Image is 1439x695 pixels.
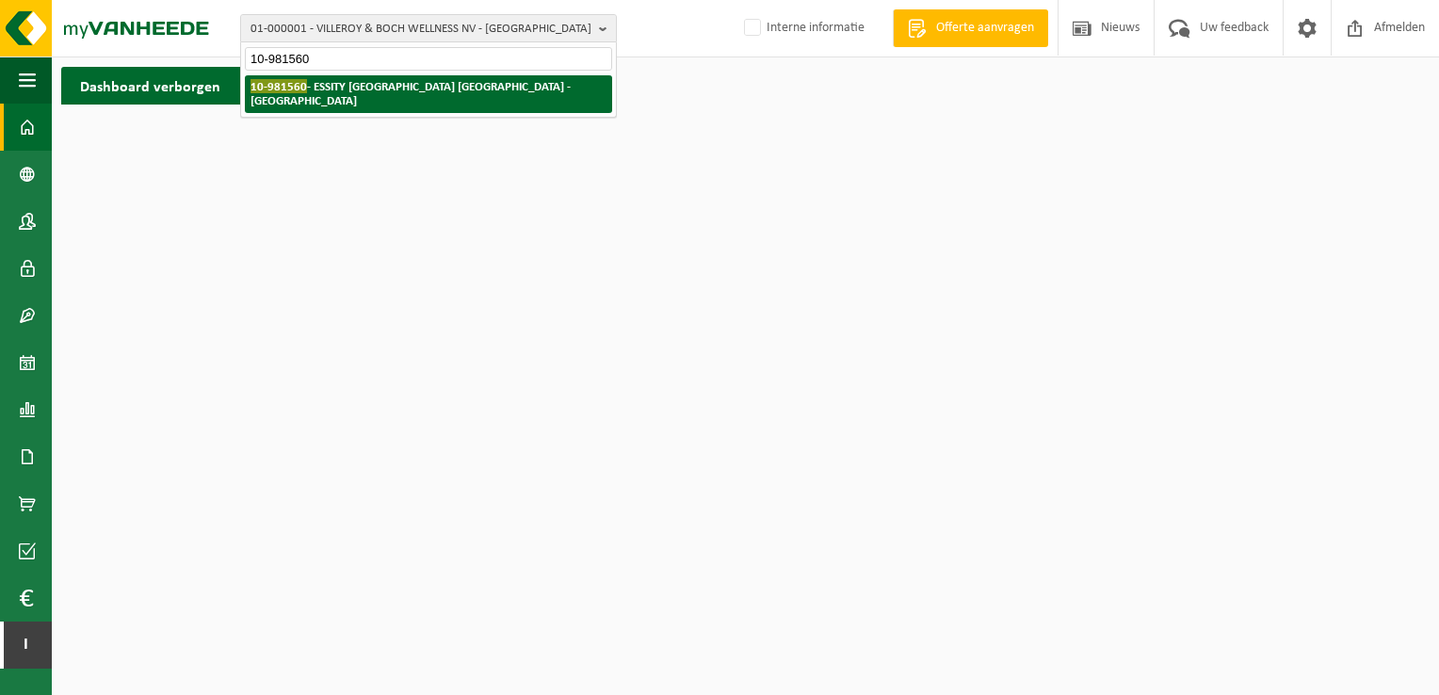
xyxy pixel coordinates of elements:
[251,79,307,93] span: 10-981560
[240,14,617,42] button: 01-000001 - VILLEROY & BOCH WELLNESS NV - [GEOGRAPHIC_DATA]
[740,14,865,42] label: Interne informatie
[931,19,1039,38] span: Offerte aanvragen
[251,79,571,107] strong: - ESSITY [GEOGRAPHIC_DATA] [GEOGRAPHIC_DATA] - [GEOGRAPHIC_DATA]
[61,67,239,104] h2: Dashboard verborgen
[893,9,1048,47] a: Offerte aanvragen
[19,622,33,669] span: I
[245,47,612,71] input: Zoeken naar gekoppelde vestigingen
[251,15,591,43] span: 01-000001 - VILLEROY & BOCH WELLNESS NV - [GEOGRAPHIC_DATA]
